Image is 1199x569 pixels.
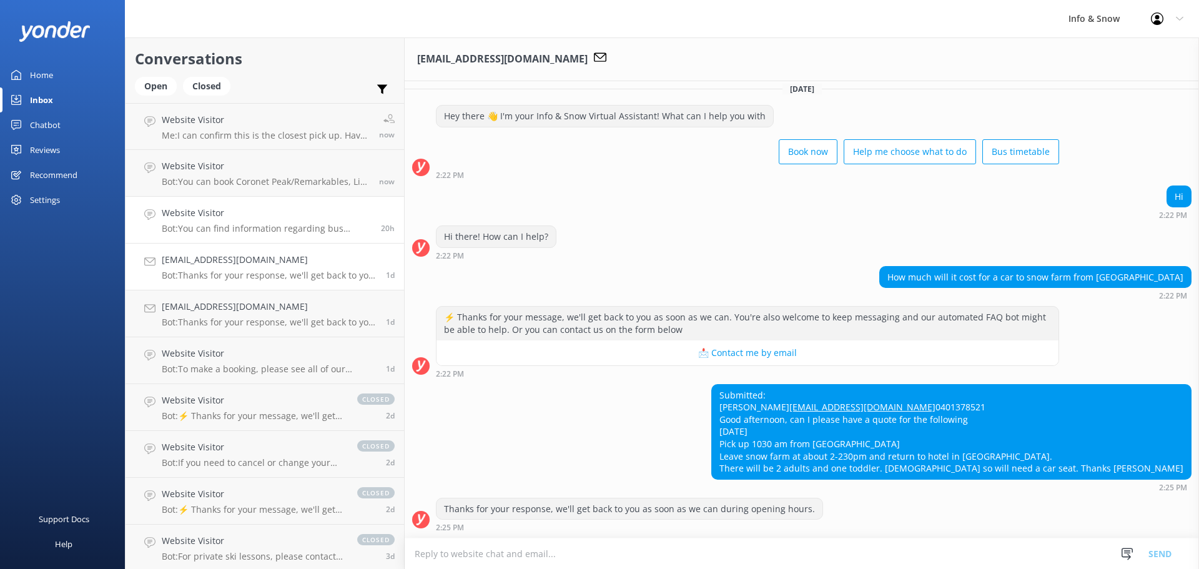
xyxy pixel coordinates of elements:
span: Aug 23 2025 01:13pm (UTC +12:00) Pacific/Auckland [386,410,395,421]
div: Submitted: [PERSON_NAME] 0401378521 Good afternoon, can I please have a quote for the following [... [712,385,1191,479]
a: Website VisitorBot:You can find information regarding bus timetables and locations here: [URL][DO... [126,197,404,244]
div: Home [30,62,53,87]
a: Website VisitorBot:If you need to cancel or change your booking, please contact the team on [PHON... [126,431,404,478]
h4: Website Visitor [162,440,345,454]
div: Support Docs [39,507,89,532]
p: Bot: You can find information regarding bus timetables and locations here: [URL][DOMAIN_NAME]. Ad... [162,223,372,234]
span: Aug 24 2025 07:33pm (UTC +12:00) Pacific/Auckland [381,223,395,234]
a: Website VisitorBot:⚡ Thanks for your message, we'll get back to you as soon as we can. You're als... [126,478,404,525]
div: Help [55,532,72,557]
div: Thanks for your response, we'll get back to you as soon as we can during opening hours. [437,498,822,520]
h4: Website Visitor [162,206,372,220]
h4: [EMAIL_ADDRESS][DOMAIN_NAME] [162,300,377,314]
h4: [EMAIL_ADDRESS][DOMAIN_NAME] [162,253,377,267]
span: Aug 22 2025 08:02pm (UTC +12:00) Pacific/Auckland [386,504,395,515]
a: [EMAIL_ADDRESS][DOMAIN_NAME]Bot:Thanks for your response, we'll get back to you as soon as we can... [126,290,404,337]
div: Inbox [30,87,53,112]
strong: 2:22 PM [1159,292,1187,300]
p: Bot: Thanks for your response, we'll get back to you as soon as we can during opening hours. [162,317,377,328]
button: 📩 Contact me by email [437,340,1058,365]
div: Recommend [30,162,77,187]
h4: Website Visitor [162,393,345,407]
a: Website VisitorBot:⚡ Thanks for your message, we'll get back to you as soon as we can. You're als... [126,384,404,431]
span: Aug 25 2025 04:06pm (UTC +12:00) Pacific/Auckland [379,176,395,187]
div: Hi [1167,186,1191,207]
p: Bot: For private ski lessons, please contact our team at [EMAIL_ADDRESS][DOMAIN_NAME] to discuss ... [162,551,345,562]
button: Help me choose what to do [844,139,976,164]
strong: 2:22 PM [436,370,464,378]
img: yonder-white-logo.png [19,21,91,42]
div: Aug 24 2025 02:22pm (UTC +12:00) Pacific/Auckland [1159,210,1192,219]
a: Open [135,79,183,92]
strong: 2:25 PM [436,524,464,532]
button: Book now [779,139,837,164]
a: Website VisitorMe:I can confirm this is the closest pick up. Have a great afternoon.now [126,103,404,150]
a: Website VisitorBot:You can book Coronet Peak/Remarkables, Lift & Transport packages online at [UR... [126,150,404,197]
div: Open [135,77,177,96]
span: Aug 22 2025 01:49pm (UTC +12:00) Pacific/Auckland [386,551,395,562]
div: Reviews [30,137,60,162]
div: How much will it cost for a car to snow farm from [GEOGRAPHIC_DATA] [880,267,1191,288]
p: Bot: You can book Coronet Peak/Remarkables, Lift & Transport packages online at [URL][DOMAIN_NAME]. [162,176,370,187]
strong: 2:22 PM [436,252,464,260]
h4: Website Visitor [162,113,370,127]
div: Aug 24 2025 02:25pm (UTC +12:00) Pacific/Auckland [711,483,1192,492]
p: Bot: ⚡ Thanks for your message, we'll get back to you as soon as we can. You're also welcome to k... [162,504,345,515]
div: Chatbot [30,112,61,137]
strong: 2:22 PM [436,172,464,179]
span: Aug 23 2025 08:59pm (UTC +12:00) Pacific/Auckland [386,364,395,374]
a: Closed [183,79,237,92]
a: [EMAIL_ADDRESS][DOMAIN_NAME]Bot:Thanks for your response, we'll get back to you as soon as we can... [126,244,404,290]
div: ⚡ Thanks for your message, we'll get back to you as soon as we can. You're also welcome to keep m... [437,307,1058,340]
a: Website VisitorBot:To make a booking, please see all of our products here: [URL][DOMAIN_NAME].1d [126,337,404,384]
div: Settings [30,187,60,212]
div: Aug 24 2025 02:22pm (UTC +12:00) Pacific/Auckland [436,251,556,260]
h4: Website Visitor [162,347,377,360]
h2: Conversations [135,47,395,71]
strong: 2:22 PM [1159,212,1187,219]
div: Hi there! How can I help? [437,226,556,247]
div: Hey there 👋 I'm your Info & Snow Virtual Assistant! What can I help you with [437,106,773,127]
span: [DATE] [782,84,822,94]
p: Bot: If you need to cancel or change your booking, please contact the team on [PHONE_NUMBER], [PH... [162,457,345,468]
span: Aug 22 2025 09:19pm (UTC +12:00) Pacific/Auckland [386,457,395,468]
div: Aug 24 2025 02:22pm (UTC +12:00) Pacific/Auckland [879,291,1192,300]
span: Aug 24 2025 05:21am (UTC +12:00) Pacific/Auckland [386,317,395,327]
strong: 2:25 PM [1159,484,1187,492]
div: Closed [183,77,230,96]
div: Aug 24 2025 02:22pm (UTC +12:00) Pacific/Auckland [436,171,1059,179]
span: Aug 24 2025 02:25pm (UTC +12:00) Pacific/Auckland [386,270,395,280]
span: closed [357,393,395,405]
button: Bus timetable [982,139,1059,164]
div: Aug 24 2025 02:25pm (UTC +12:00) Pacific/Auckland [436,523,823,532]
div: Aug 24 2025 02:22pm (UTC +12:00) Pacific/Auckland [436,369,1059,378]
span: Aug 25 2025 04:07pm (UTC +12:00) Pacific/Auckland [379,129,395,140]
span: closed [357,534,395,545]
p: Bot: To make a booking, please see all of our products here: [URL][DOMAIN_NAME]. [162,364,377,375]
h4: Website Visitor [162,487,345,501]
span: closed [357,487,395,498]
h3: [EMAIL_ADDRESS][DOMAIN_NAME] [417,51,588,67]
span: closed [357,440,395,452]
a: [EMAIL_ADDRESS][DOMAIN_NAME] [789,401,935,413]
p: Bot: ⚡ Thanks for your message, we'll get back to you as soon as we can. You're also welcome to k... [162,410,345,422]
h4: Website Visitor [162,534,345,548]
p: Me: I can confirm this is the closest pick up. Have a great afternoon. [162,130,370,141]
h4: Website Visitor [162,159,370,173]
p: Bot: Thanks for your response, we'll get back to you as soon as we can during opening hours. [162,270,377,281]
